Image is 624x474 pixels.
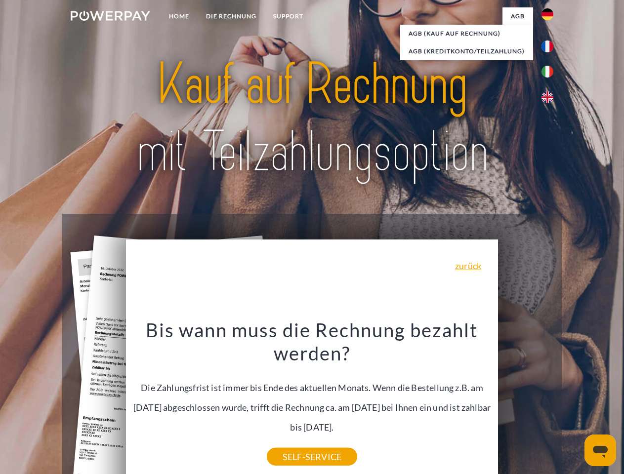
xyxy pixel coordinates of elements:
[265,7,312,25] a: SUPPORT
[541,40,553,52] img: fr
[502,7,533,25] a: agb
[132,318,493,365] h3: Bis wann muss die Rechnung bezahlt werden?
[71,11,150,21] img: logo-powerpay-white.svg
[400,25,533,42] a: AGB (Kauf auf Rechnung)
[541,66,553,78] img: it
[541,91,553,103] img: en
[161,7,198,25] a: Home
[541,8,553,20] img: de
[198,7,265,25] a: DIE RECHNUNG
[132,318,493,457] div: Die Zahlungsfrist ist immer bis Ende des aktuellen Monats. Wenn die Bestellung z.B. am [DATE] abg...
[584,434,616,466] iframe: Schaltfläche zum Öffnen des Messaging-Fensters
[267,448,357,466] a: SELF-SERVICE
[455,261,481,270] a: zurück
[400,42,533,60] a: AGB (Kreditkonto/Teilzahlung)
[94,47,530,189] img: title-powerpay_de.svg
